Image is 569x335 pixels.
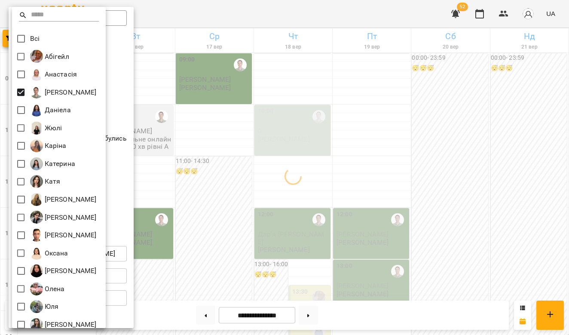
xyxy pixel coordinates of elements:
p: [PERSON_NAME] [43,194,97,205]
a: Д Даніела [30,104,71,117]
img: А [30,86,43,98]
p: Олена [43,284,65,294]
a: К Каріна [30,139,67,152]
a: О Олена [30,283,65,295]
div: Олена [30,283,65,295]
a: К Катерина [30,157,75,170]
p: Даніела [43,105,71,115]
a: О [PERSON_NAME] [30,264,97,277]
div: Анастасія [30,68,77,81]
p: Абігейл [43,52,69,62]
a: М [PERSON_NAME] [30,193,97,206]
img: М [30,193,43,206]
a: Ю [PERSON_NAME] [30,318,97,331]
div: Микита [30,211,97,224]
img: Ж [30,122,43,135]
img: Ю [30,318,43,331]
p: Юля [43,301,59,312]
div: Оксана [30,247,68,260]
a: М [PERSON_NAME] [30,229,97,242]
img: К [30,139,43,152]
div: Катерина [30,157,75,170]
p: [PERSON_NAME] [43,87,97,98]
p: Всі [30,34,40,44]
p: Катерина [43,159,75,169]
img: О [30,264,43,277]
div: Абігейл [30,50,69,63]
p: Катя [43,176,61,187]
img: А [30,50,43,63]
img: О [30,247,43,260]
p: Каріна [43,141,67,151]
img: Ю [30,300,43,313]
div: Андрій [30,86,97,98]
a: А [PERSON_NAME] [30,86,97,98]
img: М [30,211,43,224]
a: А Анастасія [30,68,77,81]
div: Юлія [30,318,97,331]
a: К Катя [30,175,61,188]
p: [PERSON_NAME] [43,320,97,330]
a: О Оксана [30,247,68,260]
div: Олександра [30,264,97,277]
a: А Абігейл [30,50,69,63]
a: Ж Жюлі [30,122,62,135]
p: [PERSON_NAME] [43,212,97,223]
p: [PERSON_NAME] [43,266,97,276]
img: О [30,283,43,295]
img: К [30,175,43,188]
p: Анастасія [43,69,77,80]
p: [PERSON_NAME] [43,230,97,240]
p: Жюлі [43,123,62,133]
img: М [30,229,43,242]
img: Д [30,104,43,117]
a: М [PERSON_NAME] [30,211,97,224]
div: Юля [30,300,59,313]
img: К [30,157,43,170]
a: Ю Юля [30,300,59,313]
div: Жюлі [30,122,62,135]
p: Оксана [43,248,68,258]
img: А [30,68,43,81]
